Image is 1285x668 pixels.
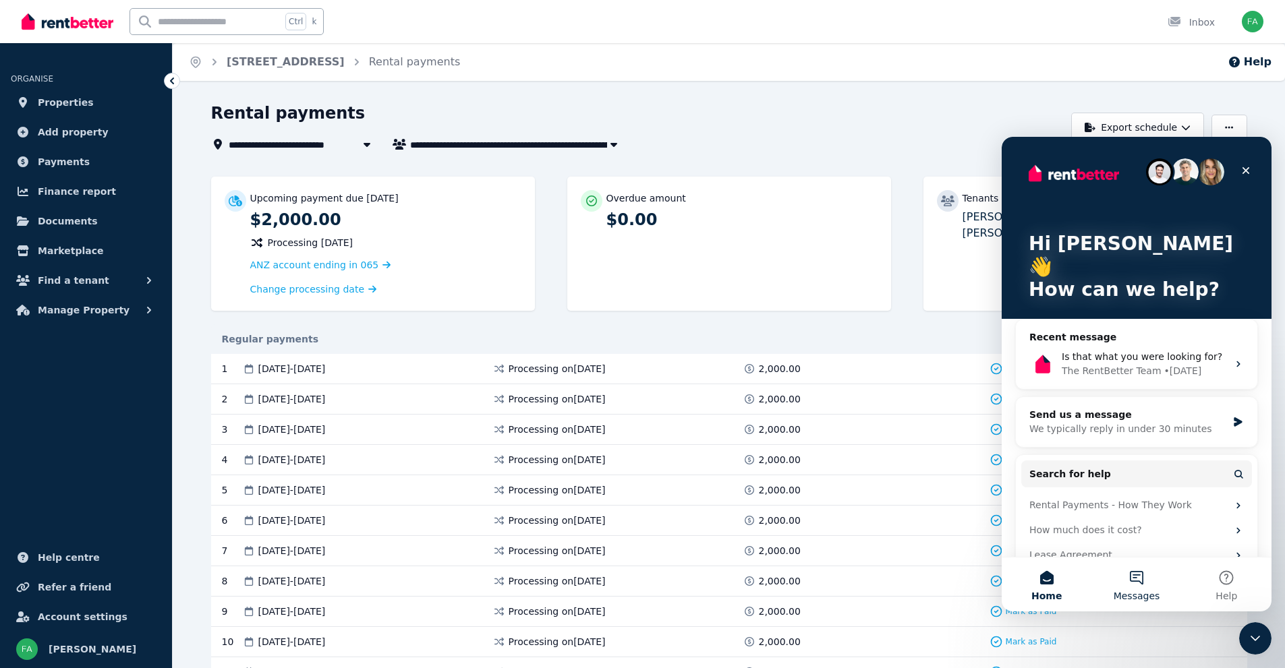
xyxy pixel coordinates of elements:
[38,579,111,595] span: Refer a friend
[1168,16,1215,29] div: Inbox
[222,635,242,648] div: 10
[250,282,365,296] span: Change processing date
[38,183,116,200] span: Finance report
[258,362,326,375] span: [DATE] - [DATE]
[1002,137,1272,611] iframe: Intercom live chat
[759,514,801,527] span: 2,000.00
[606,191,686,205] p: Overdue amount
[1006,636,1057,647] span: Mark as Paid
[268,236,353,249] span: Processing [DATE]
[606,209,878,231] p: $0.00
[509,423,606,436] span: Processing on [DATE]
[38,272,109,289] span: Find a tenant
[11,208,161,235] a: Documents
[38,243,103,259] span: Marketplace
[38,213,98,229] span: Documents
[11,544,161,571] a: Help centre
[11,574,161,601] a: Refer a friend
[509,392,606,406] span: Processing on [DATE]
[222,544,242,557] div: 7
[49,641,136,657] span: [PERSON_NAME]
[759,544,801,557] span: 2,000.00
[227,55,345,68] a: [STREET_ADDRESS]
[250,191,399,205] p: Upcoming payment due [DATE]
[509,544,606,557] span: Processing on [DATE]
[250,282,377,296] a: Change processing date
[222,392,242,406] div: 2
[1228,54,1272,70] button: Help
[258,574,326,588] span: [DATE] - [DATE]
[38,94,94,111] span: Properties
[509,635,606,648] span: Processing on [DATE]
[222,423,242,436] div: 3
[759,423,801,436] span: 2,000.00
[11,178,161,205] a: Finance report
[759,635,801,648] span: 2,000.00
[369,55,461,68] a: Rental payments
[173,43,476,81] nav: Breadcrumb
[509,483,606,497] span: Processing on [DATE]
[11,148,161,175] a: Payments
[258,423,326,436] span: [DATE] - [DATE]
[11,74,53,84] span: ORGANISE
[222,514,242,527] div: 6
[11,603,161,630] a: Account settings
[509,514,606,527] span: Processing on [DATE]
[16,638,38,660] img: Faraz Ali
[11,237,161,264] a: Marketplace
[38,302,130,318] span: Manage Property
[38,609,127,625] span: Account settings
[509,605,606,618] span: Processing on [DATE]
[759,574,801,588] span: 2,000.00
[509,453,606,466] span: Processing on [DATE]
[22,11,113,32] img: RentBetter
[222,574,242,588] div: 8
[211,332,1247,346] div: Regular payments
[258,483,326,497] span: [DATE] - [DATE]
[258,392,326,406] span: [DATE] - [DATE]
[258,514,326,527] span: [DATE] - [DATE]
[222,483,242,497] div: 5
[38,154,90,170] span: Payments
[963,191,999,205] p: Tenants
[258,635,326,648] span: [DATE] - [DATE]
[1239,622,1272,655] iframe: Intercom live chat
[258,544,326,557] span: [DATE] - [DATE]
[38,549,100,566] span: Help centre
[759,392,801,406] span: 2,000.00
[11,89,161,116] a: Properties
[250,209,521,231] p: $2,000.00
[211,102,366,124] h1: Rental payments
[759,362,801,375] span: 2,000.00
[759,453,801,466] span: 2,000.00
[1242,11,1263,32] img: Faraz Ali
[509,362,606,375] span: Processing on [DATE]
[38,124,109,140] span: Add property
[759,605,801,618] span: 2,000.00
[963,209,1234,241] p: [PERSON_NAME], [PERSON_NAME], [PERSON_NAME], [PERSON_NAME]
[11,119,161,146] a: Add property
